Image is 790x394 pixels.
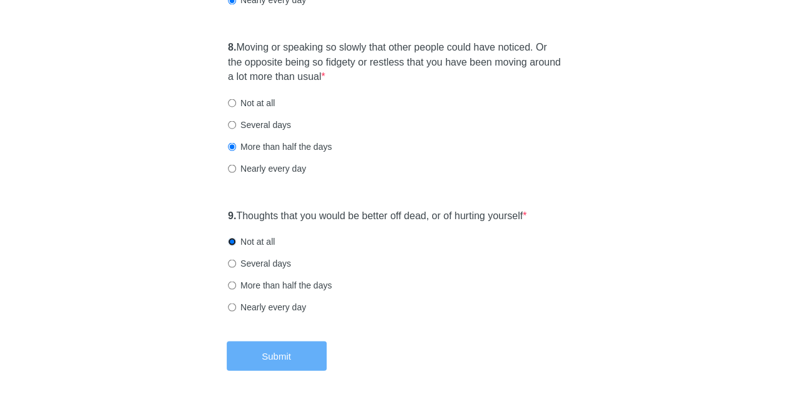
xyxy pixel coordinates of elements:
[228,164,236,172] input: Nearly every day
[228,96,275,109] label: Not at all
[228,300,306,313] label: Nearly every day
[228,142,236,150] input: More than half the days
[228,41,562,84] label: Moving or speaking so slowly that other people could have noticed. Or the opposite being so fidge...
[228,162,306,174] label: Nearly every day
[228,278,332,291] label: More than half the days
[228,235,275,247] label: Not at all
[228,99,236,107] input: Not at all
[228,237,236,245] input: Not at all
[228,209,526,223] label: Thoughts that you would be better off dead, or of hurting yourself
[228,303,236,311] input: Nearly every day
[227,341,327,370] button: Submit
[228,140,332,152] label: More than half the days
[228,210,236,220] strong: 9.
[228,281,236,289] input: More than half the days
[228,118,291,131] label: Several days
[228,42,236,52] strong: 8.
[228,121,236,129] input: Several days
[228,257,291,269] label: Several days
[228,259,236,267] input: Several days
